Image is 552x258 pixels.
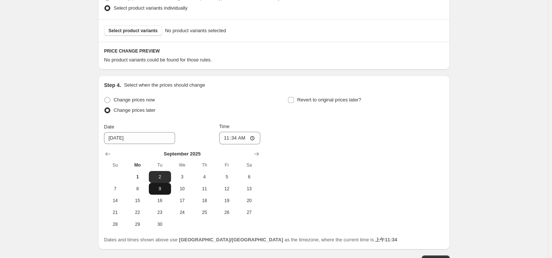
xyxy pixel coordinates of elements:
[104,26,162,36] button: Select product variants
[114,107,155,113] span: Change prices later
[196,162,213,168] span: Th
[108,28,158,34] span: Select product variants
[152,174,168,180] span: 2
[219,210,235,215] span: 26
[107,221,123,227] span: 28
[129,174,145,180] span: 1
[219,174,235,180] span: 5
[241,210,257,215] span: 27
[126,195,148,207] button: Monday September 15 2025
[126,218,148,230] button: Monday September 29 2025
[174,210,190,215] span: 24
[238,183,260,195] button: Saturday September 13 2025
[196,186,213,192] span: 11
[103,149,113,159] button: Show previous month, August 2025
[107,210,123,215] span: 21
[152,186,168,192] span: 9
[104,124,114,130] span: Date
[107,186,123,192] span: 7
[104,207,126,218] button: Sunday September 21 2025
[216,183,238,195] button: Friday September 12 2025
[165,27,226,34] span: No product variants selected
[238,207,260,218] button: Saturday September 27 2025
[216,159,238,171] th: Friday
[297,97,361,103] span: Revert to original prices later?
[171,159,193,171] th: Wednesday
[152,198,168,204] span: 16
[241,186,257,192] span: 13
[129,221,145,227] span: 29
[149,195,171,207] button: Tuesday September 16 2025
[107,162,123,168] span: Su
[104,48,444,54] h6: PRICE CHANGE PREVIEW
[193,207,215,218] button: Thursday September 25 2025
[114,97,155,103] span: Change prices now
[107,198,123,204] span: 14
[124,81,205,89] p: Select when the prices should change
[171,171,193,183] button: Wednesday September 3 2025
[126,183,148,195] button: Monday September 8 2025
[219,186,235,192] span: 12
[216,171,238,183] button: Friday September 5 2025
[152,221,168,227] span: 30
[104,195,126,207] button: Sunday September 14 2025
[171,207,193,218] button: Wednesday September 24 2025
[196,174,213,180] span: 4
[149,207,171,218] button: Tuesday September 23 2025
[251,149,262,159] button: Show next month, October 2025
[216,207,238,218] button: Friday September 26 2025
[238,159,260,171] th: Saturday
[179,237,283,242] b: [GEOGRAPHIC_DATA]/[GEOGRAPHIC_DATA]
[219,132,261,144] input: 12:00
[104,81,121,89] h2: Step 4.
[104,57,212,63] span: No product variants could be found for those rules.
[193,195,215,207] button: Thursday September 18 2025
[104,183,126,195] button: Sunday September 7 2025
[152,210,168,215] span: 23
[238,171,260,183] button: Saturday September 6 2025
[174,162,190,168] span: We
[219,198,235,204] span: 19
[152,162,168,168] span: Tu
[149,183,171,195] button: Tuesday September 9 2025
[149,218,171,230] button: Tuesday September 30 2025
[193,183,215,195] button: Thursday September 11 2025
[149,171,171,183] button: Tuesday September 2 2025
[174,174,190,180] span: 3
[104,237,397,242] span: Dates and times shown above use as the timezone, where the current time is
[193,159,215,171] th: Thursday
[126,159,148,171] th: Monday
[129,162,145,168] span: Mo
[104,132,175,144] input: 9/1/2025
[193,171,215,183] button: Thursday September 4 2025
[129,198,145,204] span: 15
[196,198,213,204] span: 18
[114,5,187,11] span: Select product variants individually
[104,159,126,171] th: Sunday
[126,207,148,218] button: Monday September 22 2025
[129,210,145,215] span: 22
[219,162,235,168] span: Fr
[241,162,257,168] span: Sa
[129,186,145,192] span: 8
[171,195,193,207] button: Wednesday September 17 2025
[174,198,190,204] span: 17
[196,210,213,215] span: 25
[171,183,193,195] button: Wednesday September 10 2025
[104,218,126,230] button: Sunday September 28 2025
[126,171,148,183] button: Today Monday September 1 2025
[216,195,238,207] button: Friday September 19 2025
[241,198,257,204] span: 20
[219,124,230,129] span: Time
[241,174,257,180] span: 6
[238,195,260,207] button: Saturday September 20 2025
[174,186,190,192] span: 10
[375,237,397,242] b: 上午11:34
[149,159,171,171] th: Tuesday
